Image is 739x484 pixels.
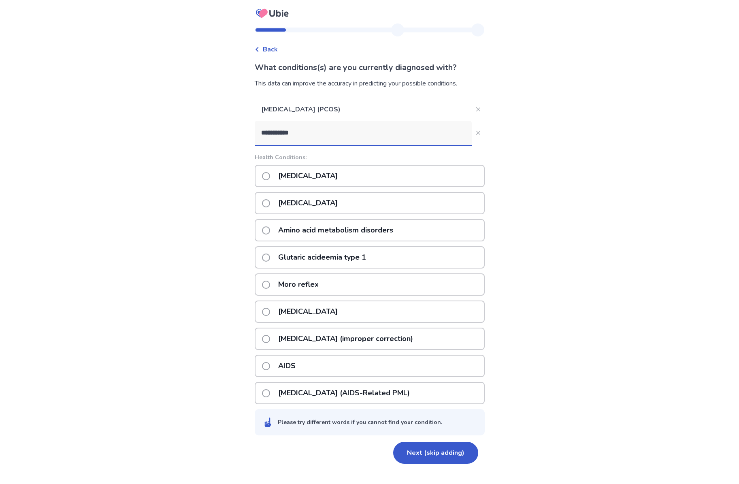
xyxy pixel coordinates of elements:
[273,356,300,376] p: AIDS
[393,442,478,464] button: Next (skip adding)
[273,274,324,295] p: Moro reflex
[255,153,485,162] p: Health Conditions:
[255,98,472,121] p: [MEDICAL_DATA] (PCOS)
[273,383,415,403] p: [MEDICAL_DATA] (AIDS-Related PML)
[472,103,485,116] button: Close
[273,247,371,268] p: Glutaric acideemia type 1
[273,220,398,241] p: Amino acid metabolism disorders
[273,166,343,186] p: [MEDICAL_DATA]
[273,328,418,349] p: [MEDICAL_DATA] (improper correction)
[255,79,485,88] div: This data can improve the accuracy in predicting your possible conditions.
[255,121,472,145] input: Close
[255,62,485,74] p: What conditions(s) are you currently diagnosed with?
[472,126,485,139] button: Close
[278,418,442,426] div: Please try different words if you cannot find your condition.
[263,45,278,54] span: Back
[273,301,343,322] p: [MEDICAL_DATA]
[273,193,343,213] p: [MEDICAL_DATA]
